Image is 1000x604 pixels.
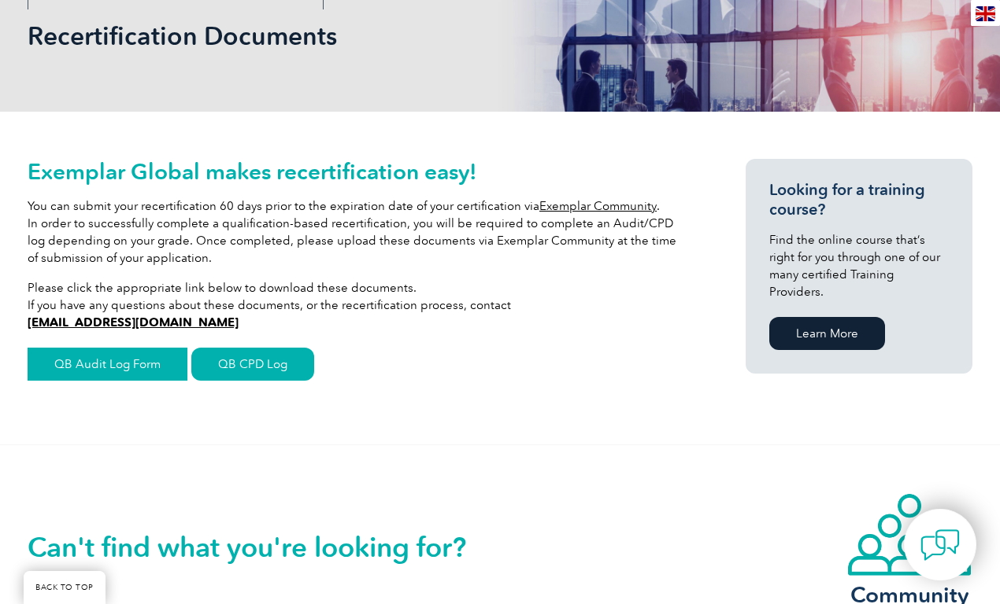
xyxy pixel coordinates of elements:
p: Find the online course that’s right for you through one of our many certified Training Providers. [769,231,949,300]
a: Learn More [769,317,885,350]
p: You can submit your recertification 60 days prior to the expiration date of your certification vi... [28,197,689,267]
p: Please click the appropriate link below to download these documents. If you have any questions ab... [28,279,689,331]
a: BACK TO TOP [24,571,106,604]
h2: Recertification Documents [28,24,689,49]
img: en [976,6,995,21]
a: Exemplar Community [539,199,657,213]
a: [EMAIL_ADDRESS][DOMAIN_NAME] [28,315,239,330]
a: QB Audit Log Form [28,348,187,381]
h3: Looking for a training course? [769,180,949,219]
h2: Exemplar Global makes recertification easy! [28,159,689,184]
a: QB CPD Log [191,348,314,381]
img: icon-community.webp [846,492,972,577]
img: contact-chat.png [920,525,960,565]
h2: Can't find what you're looking for? [28,535,500,560]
